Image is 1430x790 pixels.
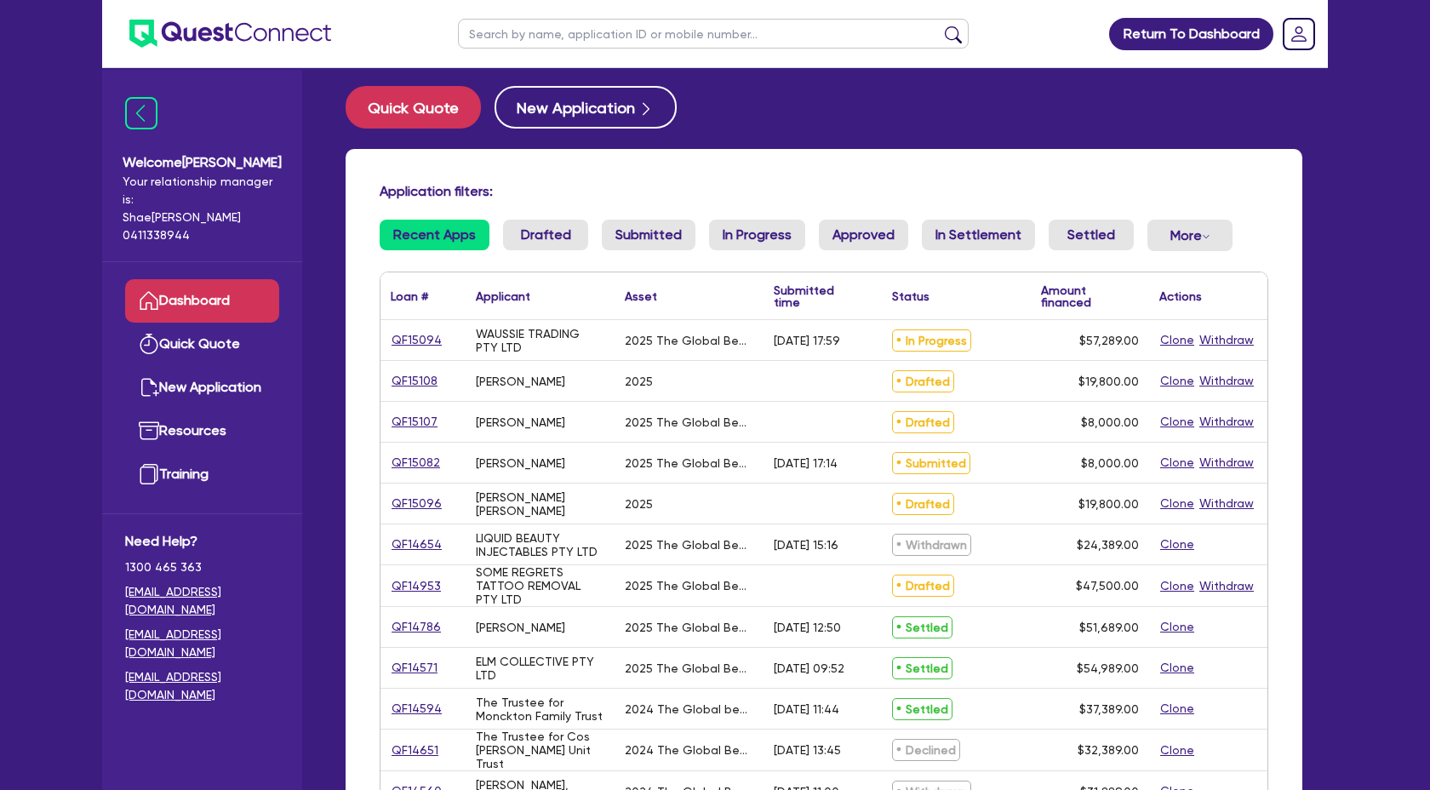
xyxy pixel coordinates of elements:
[774,334,840,347] div: [DATE] 17:59
[346,86,481,129] button: Quick Quote
[476,655,604,682] div: ELM COLLECTIVE PTY LTD
[625,375,653,388] div: 2025
[139,464,159,484] img: training
[892,290,929,302] div: Status
[391,494,443,513] a: QF15096
[125,366,279,409] a: New Application
[1078,375,1139,388] span: $19,800.00
[625,290,657,302] div: Asset
[892,411,954,433] span: Drafted
[1159,617,1195,637] button: Clone
[380,183,1268,199] h4: Application filters:
[892,616,952,638] span: Settled
[125,97,157,129] img: icon-menu-close
[892,493,954,515] span: Drafted
[503,220,588,250] a: Drafted
[709,220,805,250] a: In Progress
[123,173,282,244] span: Your relationship manager is: Shae [PERSON_NAME] 0411338944
[1109,18,1273,50] a: Return To Dashboard
[774,702,839,716] div: [DATE] 11:44
[125,558,279,576] span: 1300 465 363
[391,453,441,472] a: QF15082
[1159,741,1195,760] button: Clone
[625,538,753,552] div: 2025 The Global Beauty Group MediLUX
[123,152,282,173] span: Welcome [PERSON_NAME]
[125,531,279,552] span: Need Help?
[892,534,971,556] span: Withdrawn
[1079,621,1139,634] span: $51,689.00
[391,658,438,678] a: QF14571
[476,531,604,558] div: LIQUID BEAUTY INJECTABLES PTY LTD
[391,617,442,637] a: QF14786
[1198,330,1255,350] button: Withdraw
[391,371,438,391] a: QF15108
[1159,371,1195,391] button: Clone
[1159,658,1195,678] button: Clone
[125,453,279,496] a: Training
[125,583,279,619] a: [EMAIL_ADDRESS][DOMAIN_NAME]
[346,86,495,129] a: Quick Quote
[1159,330,1195,350] button: Clone
[476,290,530,302] div: Applicant
[476,565,604,606] div: SOME REGRETS TATTOO REMOVAL PTY LTD
[625,579,753,592] div: 2025 The Global Beauty Group UltraLUX PRO
[476,456,565,470] div: [PERSON_NAME]
[1077,538,1139,552] span: $24,389.00
[1076,579,1139,592] span: $47,500.00
[139,334,159,354] img: quick-quote
[1049,220,1134,250] a: Settled
[139,421,159,441] img: resources
[1041,284,1139,308] div: Amount financed
[1078,497,1139,511] span: $19,800.00
[391,535,443,554] a: QF14654
[139,377,159,398] img: new-application
[476,621,565,634] div: [PERSON_NAME]
[774,743,841,757] div: [DATE] 13:45
[1198,371,1255,391] button: Withdraw
[892,698,952,720] span: Settled
[625,621,753,634] div: 2025 The Global Beauty Group SuperLUX
[625,456,753,470] div: 2025 The Global Beauty Group MediLUX LED
[1198,453,1255,472] button: Withdraw
[625,661,753,675] div: 2025 The Global Beauty Group Liftera
[476,696,604,723] div: The Trustee for Monckton Family Trust
[892,739,960,761] span: Declined
[391,699,443,718] a: QF14594
[391,412,438,432] a: QF15107
[391,290,428,302] div: Loan #
[380,220,489,250] a: Recent Apps
[1198,576,1255,596] button: Withdraw
[602,220,695,250] a: Submitted
[1198,494,1255,513] button: Withdraw
[922,220,1035,250] a: In Settlement
[129,20,331,48] img: quest-connect-logo-blue
[476,730,604,770] div: The Trustee for Cos [PERSON_NAME] Unit Trust
[1277,12,1321,56] a: Dropdown toggle
[892,575,954,597] span: Drafted
[458,19,969,49] input: Search by name, application ID or mobile number...
[625,702,753,716] div: 2024 The Global beauty Group HairLASE
[1077,661,1139,675] span: $54,989.00
[1159,576,1195,596] button: Clone
[625,743,753,757] div: 2024 The Global Beauty Group HairLASE
[774,284,856,308] div: Submitted time
[391,576,442,596] a: QF14953
[125,323,279,366] a: Quick Quote
[1159,290,1202,302] div: Actions
[1159,535,1195,554] button: Clone
[892,329,971,352] span: In Progress
[125,626,279,661] a: [EMAIL_ADDRESS][DOMAIN_NAME]
[391,330,443,350] a: QF15094
[774,661,844,675] div: [DATE] 09:52
[1159,699,1195,718] button: Clone
[892,370,954,392] span: Drafted
[391,741,439,760] a: QF14651
[125,279,279,323] a: Dashboard
[476,375,565,388] div: [PERSON_NAME]
[125,409,279,453] a: Resources
[1081,415,1139,429] span: $8,000.00
[1147,220,1233,251] button: Dropdown toggle
[495,86,677,129] button: New Application
[1159,494,1195,513] button: Clone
